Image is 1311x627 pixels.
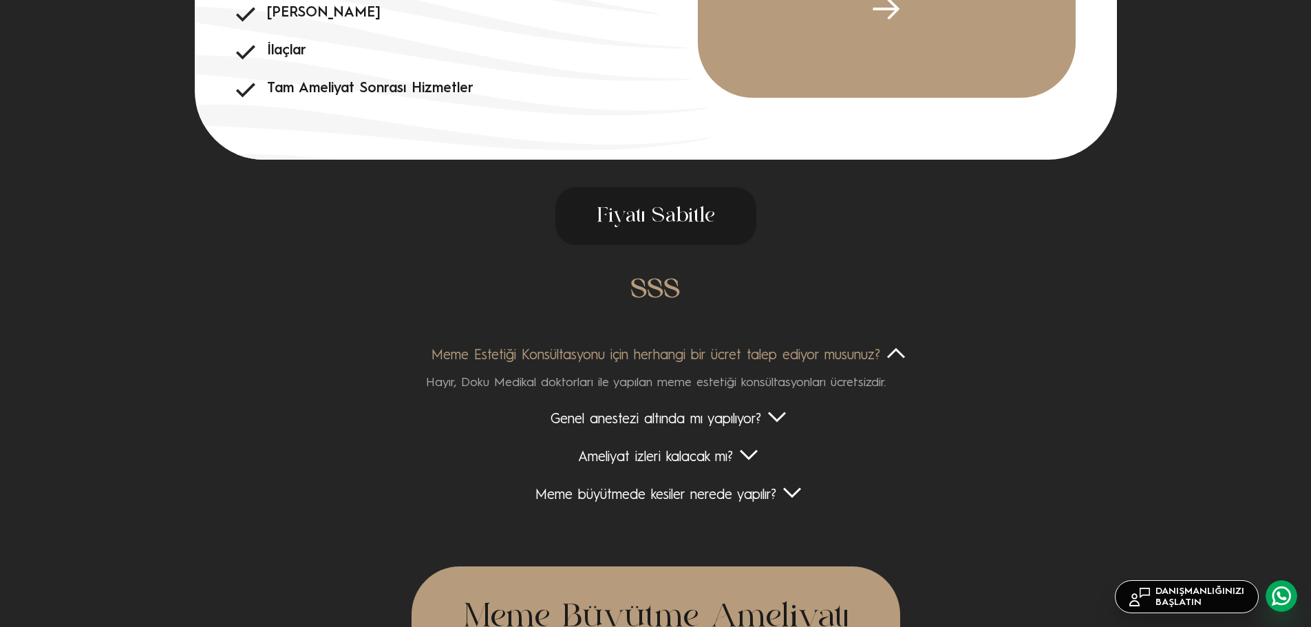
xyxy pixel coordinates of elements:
span: Fiyatı Sabitle [555,187,756,245]
li: İlaçlar [236,43,698,60]
div: Meme Estetiği Konsültasyonu için herhangi bir ücret talep ediyor musunuz? [124,348,1187,365]
div: Meme büyütmede kesiler nerede yapılır? [124,487,1187,504]
a: DANIŞMANLIĞINIZIBAŞLATIN [1115,580,1259,613]
div: Hayır, Doku Medikal doktorları ile yapılan meme estetiği konsültasyonları ücretsizdir. [124,365,1187,391]
div: Ameliyat izleri kalacak mı? [124,449,1187,467]
li: Tam Ameliyat Sonrası Hizmetler [236,81,698,98]
h4: SSS [124,273,1187,310]
div: Genel anestezi altında mı yapılıyor? [124,412,1187,429]
li: [PERSON_NAME] [236,5,698,22]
